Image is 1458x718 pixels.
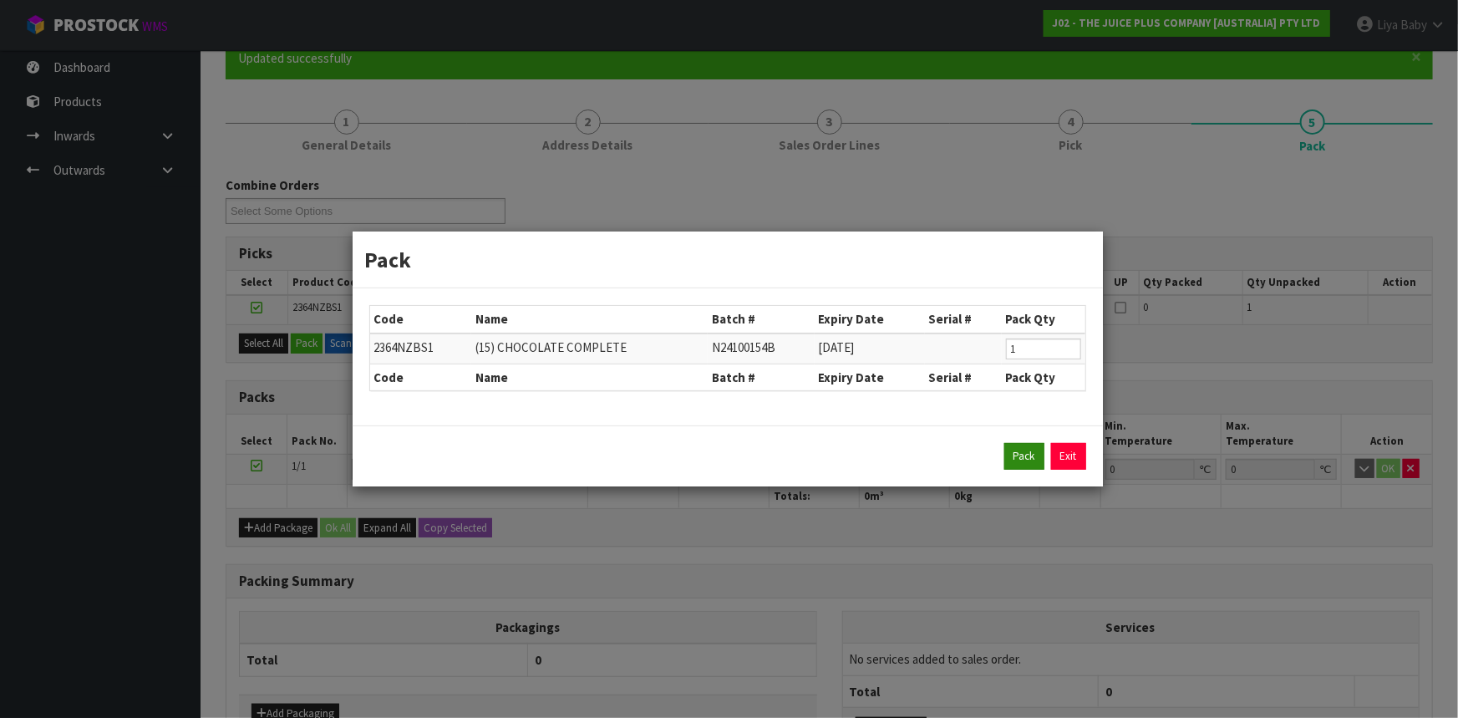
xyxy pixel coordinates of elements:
th: Batch # [708,306,814,333]
a: Exit [1051,443,1086,470]
th: Pack Qty [1002,364,1085,390]
th: Serial # [925,364,1002,390]
th: Code [370,364,472,390]
span: [DATE] [819,339,855,355]
th: Expiry Date [815,306,925,333]
th: Name [471,364,708,390]
th: Pack Qty [1002,306,1085,333]
h3: Pack [365,244,1090,275]
th: Batch # [708,364,814,390]
span: 2364NZBS1 [374,339,434,355]
th: Expiry Date [815,364,925,390]
span: N24100154B [712,339,775,355]
th: Serial # [925,306,1002,333]
span: (15) CHOCOLATE COMPLETE [475,339,627,355]
th: Name [471,306,708,333]
th: Code [370,306,472,333]
button: Pack [1004,443,1044,470]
